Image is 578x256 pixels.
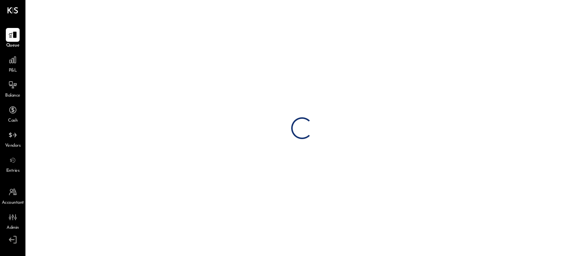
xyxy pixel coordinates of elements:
[5,143,21,149] span: Vendors
[5,93,20,99] span: Balance
[0,103,25,124] a: Cash
[0,210,25,231] a: Admin
[0,153,25,174] a: Entries
[7,225,19,231] span: Admin
[0,185,25,206] a: Accountant
[2,200,24,206] span: Accountant
[0,28,25,49] a: Queue
[6,42,20,49] span: Queue
[6,168,20,174] span: Entries
[0,53,25,74] a: P&L
[0,128,25,149] a: Vendors
[0,78,25,99] a: Balance
[8,118,17,124] span: Cash
[9,68,17,74] span: P&L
